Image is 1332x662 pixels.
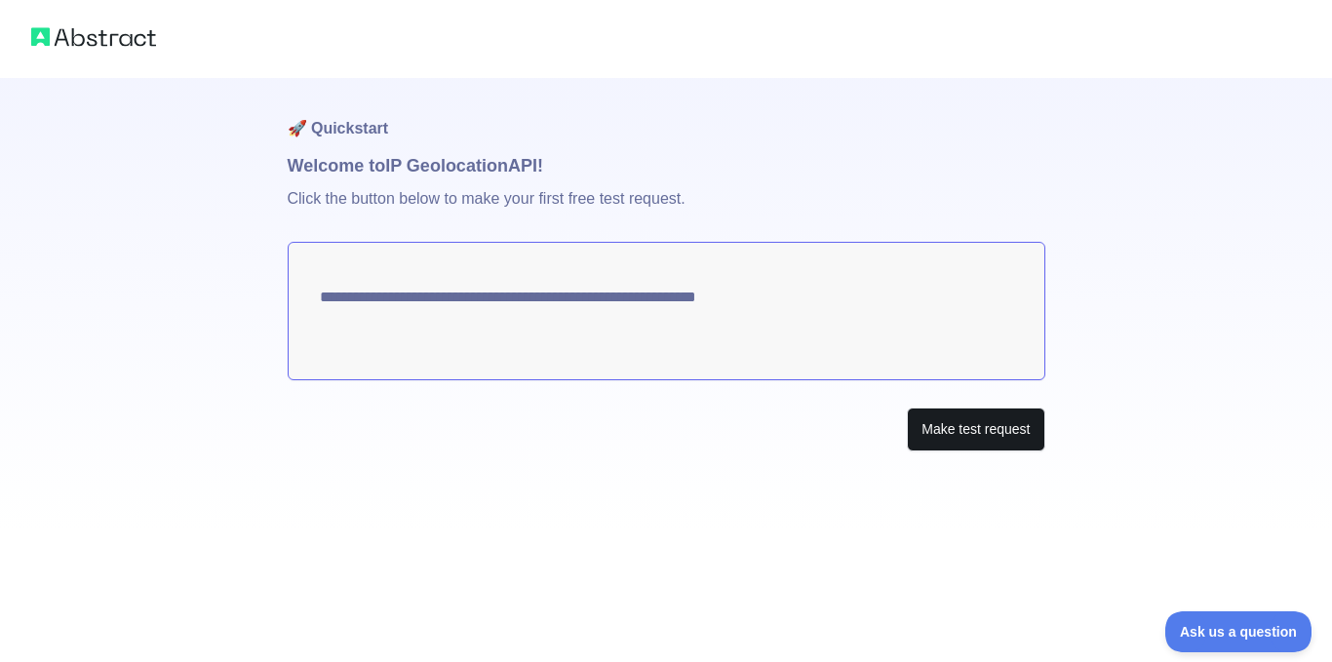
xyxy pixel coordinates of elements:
[288,152,1045,179] h1: Welcome to IP Geolocation API!
[288,78,1045,152] h1: 🚀 Quickstart
[288,179,1045,242] p: Click the button below to make your first free test request.
[907,408,1044,451] button: Make test request
[1165,611,1312,652] iframe: Toggle Customer Support
[31,23,156,51] img: Abstract logo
